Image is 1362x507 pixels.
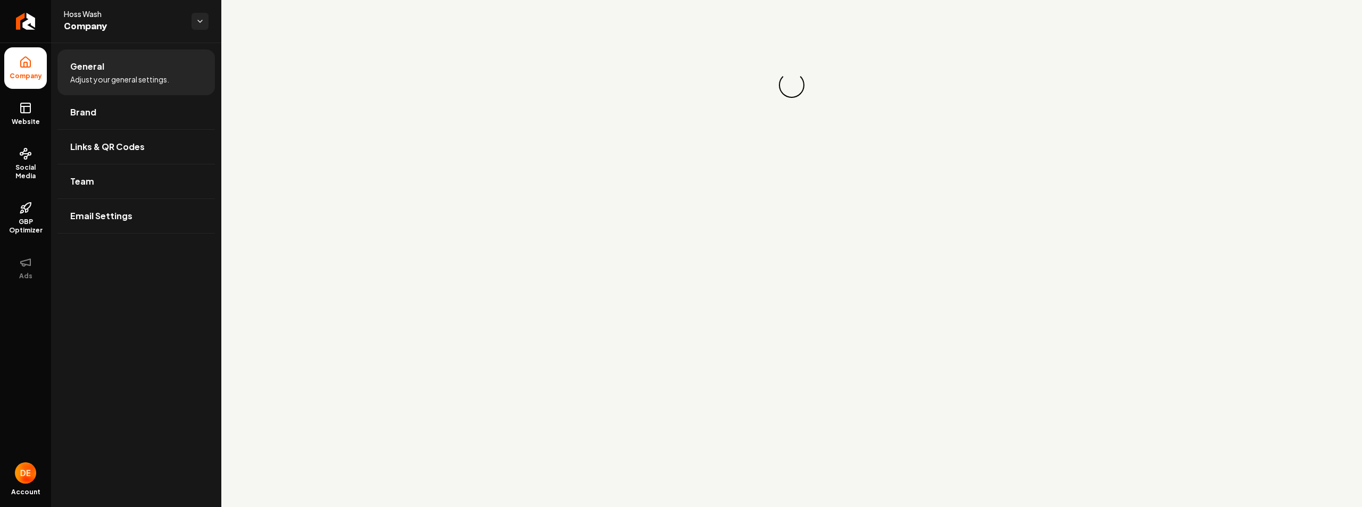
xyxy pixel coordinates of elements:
span: Hoss Wash [64,9,183,19]
img: Rebolt Logo [16,13,36,30]
span: General [70,60,104,73]
span: Social Media [4,163,47,180]
span: Adjust your general settings. [70,74,169,85]
div: Loading [778,71,806,99]
a: GBP Optimizer [4,193,47,243]
span: Company [64,19,183,34]
a: Brand [57,95,215,129]
img: Dylan Evanich [15,462,36,484]
span: Company [5,72,46,80]
span: Website [7,118,44,126]
a: Email Settings [57,199,215,233]
span: GBP Optimizer [4,218,47,235]
span: Account [11,488,40,496]
a: Team [57,164,215,198]
span: Email Settings [70,210,132,222]
span: Ads [15,272,37,280]
button: Ads [4,247,47,289]
span: Team [70,175,94,188]
button: Open user button [15,462,36,484]
span: Brand [70,106,96,119]
a: Links & QR Codes [57,130,215,164]
span: Links & QR Codes [70,140,145,153]
a: Social Media [4,139,47,189]
a: Website [4,93,47,135]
